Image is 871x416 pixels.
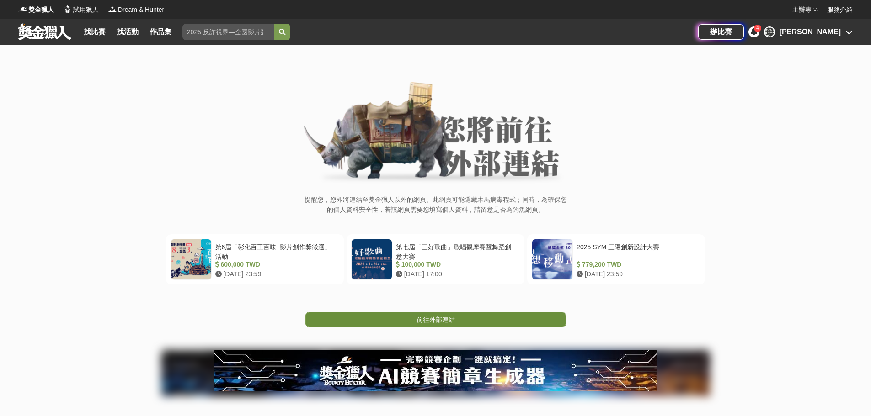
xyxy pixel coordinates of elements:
[304,195,567,224] p: 提醒您，您即將連結至獎金獵人以外的網頁。此網頁可能隱藏木馬病毒程式；同時，為確保您的個人資料安全性，若該網頁需要您填寫個人資料，請留意是否為釣魚網頁。
[215,269,336,279] div: [DATE] 23:59
[214,350,657,391] img: e66c81bb-b616-479f-8cf1-2a61d99b1888.jpg
[108,5,164,15] a: LogoDream & Hunter
[577,269,697,279] div: [DATE] 23:59
[577,260,697,269] div: 779,200 TWD
[304,82,567,185] img: External Link Banner
[113,26,142,38] a: 找活動
[28,5,54,15] span: 獎金獵人
[118,5,164,15] span: Dream & Hunter
[182,24,274,40] input: 2025 反詐視界—全國影片競賽
[215,242,336,260] div: 第6屆「彰化百工百味~影片創作獎徵選」活動
[792,5,818,15] a: 主辦專區
[396,260,516,269] div: 100,000 TWD
[18,5,54,15] a: Logo獎金獵人
[108,5,117,14] img: Logo
[305,312,566,327] a: 前往外部連結
[63,5,99,15] a: Logo試用獵人
[80,26,109,38] a: 找比賽
[527,234,705,284] a: 2025 SYM 三陽創新設計大賽 779,200 TWD [DATE] 23:59
[827,5,853,15] a: 服務介紹
[396,242,516,260] div: 第七屆「三好歌曲」歌唱觀摩賽暨舞蹈創意大賽
[780,26,841,37] div: [PERSON_NAME]
[698,24,744,40] a: 辦比賽
[347,234,524,284] a: 第七屆「三好歌曲」歌唱觀摩賽暨舞蹈創意大賽 100,000 TWD [DATE] 17:00
[18,5,27,14] img: Logo
[756,26,759,31] span: 4
[63,5,72,14] img: Logo
[146,26,175,38] a: 作品集
[215,260,336,269] div: 600,000 TWD
[764,26,775,37] div: 葉
[166,234,344,284] a: 第6屆「彰化百工百味~影片創作獎徵選」活動 600,000 TWD [DATE] 23:59
[396,269,516,279] div: [DATE] 17:00
[577,242,697,260] div: 2025 SYM 三陽創新設計大賽
[73,5,99,15] span: 試用獵人
[417,316,455,323] span: 前往外部連結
